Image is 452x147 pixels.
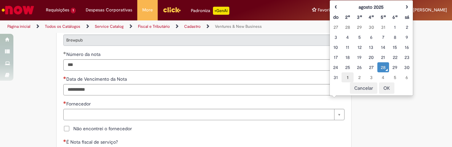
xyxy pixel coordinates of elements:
[213,7,229,15] p: +GenAi
[330,2,342,12] th: Mês anterior
[401,2,413,12] th: Próximo mês
[331,74,340,81] div: 31 August 2025 Sunday
[354,12,365,22] th: Terça-feira
[343,34,352,41] div: 04 August 2025 Monday
[403,24,411,30] div: 02 August 2025 Saturday
[350,82,377,94] button: Cancelar
[63,139,66,142] span: Necessários
[365,12,377,22] th: Quarta-feira
[342,2,401,12] th: agosto 2025. Alternar mês
[63,76,66,79] span: Necessários
[343,24,352,30] div: 28 July 2025 Monday
[367,54,375,61] div: 20 August 2025 Wednesday
[401,12,413,22] th: Sábado
[343,54,352,61] div: 18 August 2025 Monday
[367,44,375,51] div: 13 August 2025 Wednesday
[343,64,352,71] div: 25 August 2025 Monday
[215,24,262,29] a: Ventures & New Business
[63,109,345,120] a: Limpar campo Fornecedor
[46,7,69,13] span: Requisições
[403,54,411,61] div: 23 August 2025 Saturday
[367,64,375,71] div: 27 August 2025 Wednesday
[63,84,334,95] input: Data de Vencimento da Nota
[142,7,153,13] span: More
[342,12,353,22] th: Segunda-feira
[379,54,387,61] div: 21 August 2025 Thursday
[403,74,411,81] div: 06 September 2025 Saturday
[318,7,336,13] span: Favoritos
[66,101,92,107] span: Fornecedor
[343,74,352,81] div: 01 September 2025 Monday
[331,64,340,71] div: 24 August 2025 Sunday
[403,44,411,51] div: 16 August 2025 Saturday
[391,64,399,71] div: 29 August 2025 Friday
[355,64,364,71] div: 26 August 2025 Tuesday
[66,35,331,46] span: Brewpub
[367,74,375,81] div: 03 September 2025 Wednesday
[66,51,102,57] span: Número da nota
[66,76,128,82] span: Data de Vencimento da Nota
[331,24,340,30] div: 27 July 2025 Sunday
[403,64,411,71] div: 30 August 2025 Saturday
[95,24,124,29] a: Service Catalog
[191,7,229,15] div: Padroniza
[367,34,375,41] div: 06 August 2025 Wednesday
[1,3,35,17] img: ServiceNow
[367,24,375,30] div: 30 July 2025 Wednesday
[163,5,181,15] img: click_logo_yellow_360x200.png
[66,139,119,145] span: É Nota fiscal de serviço?
[355,44,364,51] div: 12 August 2025 Tuesday
[391,54,399,61] div: 22 August 2025 Friday
[391,34,399,41] div: 08 August 2025 Friday
[86,7,132,13] span: Despesas Corporativas
[389,12,401,22] th: Sexta-feira
[184,24,201,29] a: Cadastro
[63,101,66,104] span: Necessários
[379,74,387,81] div: 04 September 2025 Thursday
[379,34,387,41] div: 07 August 2025 Thursday
[331,54,340,61] div: 17 August 2025 Sunday
[391,74,399,81] div: 05 September 2025 Friday
[355,54,364,61] div: 19 August 2025 Tuesday
[355,74,364,81] div: 02 September 2025 Tuesday
[379,44,387,51] div: 14 August 2025 Thursday
[45,24,80,29] a: Todos os Catálogos
[331,34,340,41] div: 03 August 2025 Sunday
[403,34,411,41] div: 09 August 2025 Saturday
[71,8,76,13] span: 1
[413,7,447,13] span: [PERSON_NAME]
[379,82,394,94] button: OK
[355,24,364,30] div: 29 July 2025 Tuesday
[343,44,352,51] div: 11 August 2025 Monday
[355,34,364,41] div: 05 August 2025 Tuesday
[63,59,345,71] input: Número da nota
[63,52,66,54] span: Obrigatório Preenchido
[331,44,340,51] div: 10 August 2025 Sunday
[330,12,342,22] th: Domingo
[391,24,399,30] div: 01 August 2025 Friday
[379,24,387,30] div: 31 July 2025 Thursday
[379,64,387,71] div: O seletor de data foi aberto.28 August 2025 Thursday
[5,20,296,33] ul: Trilhas de página
[7,24,30,29] a: Página inicial
[377,12,389,22] th: Quinta-feira
[391,44,399,51] div: 15 August 2025 Friday
[138,24,170,29] a: Fiscal e Tributário
[73,125,132,132] span: Não encontrei o fornecedor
